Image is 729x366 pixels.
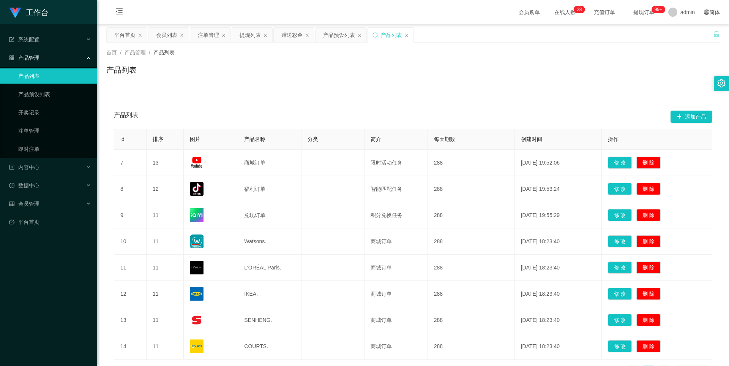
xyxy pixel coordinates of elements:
[238,202,301,228] td: 兑现订单
[240,28,261,42] div: 提现列表
[364,281,428,307] td: 商城订单
[190,313,204,327] img: 68176f62e0d74.png
[9,201,14,206] i: 图标: table
[190,261,204,274] img: 68176c60d0f9a.png
[364,150,428,176] td: 限时活动任务
[551,10,579,15] span: 在线人数
[717,79,726,87] i: 图标: setting
[713,31,720,38] i: 图标: unlock
[515,150,602,176] td: [DATE] 19:52:06
[9,9,49,15] a: 工作台
[428,307,515,333] td: 288
[238,333,301,360] td: COURTS.
[671,111,712,123] button: 图标: plus添加产品
[147,281,184,307] td: 11
[652,6,665,13] sup: 993
[515,202,602,228] td: [DATE] 19:55:29
[147,202,184,228] td: 11
[574,6,585,13] sup: 28
[190,182,204,196] img: 68a4832333a27.png
[428,255,515,281] td: 288
[18,105,91,120] a: 开奖记录
[18,141,91,157] a: 即时注单
[636,183,661,195] button: 删 除
[515,333,602,360] td: [DATE] 18:23:40
[190,208,204,222] img: 68a4832a773e8.png
[114,202,147,228] td: 9
[9,36,39,43] span: 系统配置
[138,33,142,38] i: 图标: close
[180,33,184,38] i: 图标: close
[515,176,602,202] td: [DATE] 19:53:24
[147,176,184,202] td: 12
[106,64,137,76] h1: 产品列表
[636,209,661,221] button: 删 除
[190,136,200,142] span: 图片
[156,28,177,42] div: 会员列表
[636,288,661,300] button: 删 除
[147,333,184,360] td: 11
[238,150,301,176] td: 商城订单
[515,255,602,281] td: [DATE] 18:23:40
[190,156,204,170] img: 68a482f25dc63.jpg
[357,33,362,38] i: 图标: close
[114,28,136,42] div: 平台首页
[428,333,515,360] td: 288
[238,307,301,333] td: SENHENG.
[381,28,402,42] div: 产品列表
[238,255,301,281] td: L'ORÉAL Paris.
[636,235,661,247] button: 删 除
[371,136,381,142] span: 简介
[608,288,632,300] button: 修 改
[238,281,301,307] td: IKEA.
[106,0,132,25] i: 图标: menu-fold
[18,68,91,84] a: 产品列表
[281,28,303,42] div: 赠送彩金
[149,49,150,55] span: /
[190,287,204,301] img: 68176ef633d27.png
[608,340,632,352] button: 修 改
[608,157,632,169] button: 修 改
[221,33,226,38] i: 图标: close
[147,150,184,176] td: 13
[114,111,138,123] span: 产品列表
[190,339,204,353] img: 68176f9e1526a.png
[153,136,163,142] span: 排序
[364,333,428,360] td: 商城订单
[630,10,658,15] span: 提现订单
[364,228,428,255] td: 商城订单
[590,10,619,15] span: 充值订单
[9,201,39,207] span: 会员管理
[364,255,428,281] td: 商城订单
[120,49,121,55] span: /
[9,183,14,188] i: 图标: check-circle-o
[305,33,309,38] i: 图标: close
[26,0,49,25] h1: 工作台
[114,333,147,360] td: 14
[238,228,301,255] td: Watsons.
[608,314,632,326] button: 修 改
[263,33,268,38] i: 图标: close
[198,28,219,42] div: 注单管理
[114,150,147,176] td: 7
[323,28,355,42] div: 产品预设列表
[608,235,632,247] button: 修 改
[9,55,14,60] i: 图标: appstore-o
[308,136,318,142] span: 分类
[9,8,21,18] img: logo.9652507e.png
[9,37,14,42] i: 图标: form
[428,150,515,176] td: 288
[114,228,147,255] td: 10
[114,281,147,307] td: 12
[147,255,184,281] td: 11
[428,202,515,228] td: 288
[577,6,579,13] p: 2
[428,176,515,202] td: 288
[515,281,602,307] td: [DATE] 18:23:40
[608,209,632,221] button: 修 改
[190,234,204,248] img: 68176a989e162.jpg
[9,182,39,189] span: 数据中心
[9,165,14,170] i: 图标: profile
[238,176,301,202] td: 福利订单
[608,136,619,142] span: 操作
